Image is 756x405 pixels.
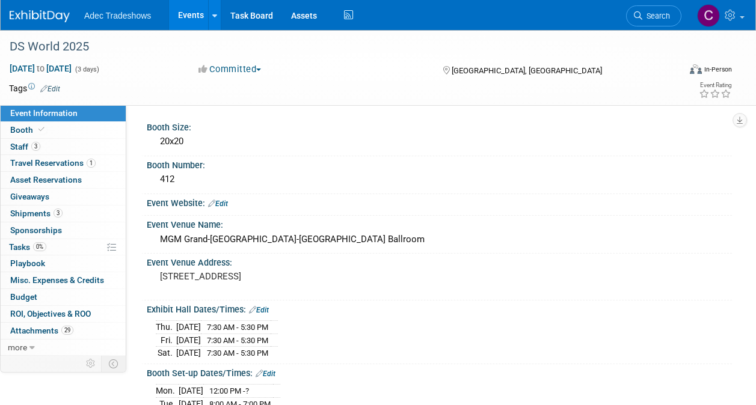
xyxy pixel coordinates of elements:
img: ExhibitDay [10,10,70,22]
a: Edit [40,85,60,93]
span: Giveaways [10,192,49,201]
span: Tasks [9,242,46,252]
span: Staff [10,142,40,151]
span: more [8,343,27,352]
span: Travel Reservations [10,158,96,168]
span: 3 [54,209,63,218]
div: MGM Grand-[GEOGRAPHIC_DATA]-[GEOGRAPHIC_DATA] Ballroom [156,230,723,249]
span: Booth [10,125,47,135]
span: Search [642,11,670,20]
span: 1 [87,159,96,168]
span: Budget [10,292,37,302]
a: Giveaways [1,189,126,205]
a: Sponsorships [1,222,126,239]
div: 412 [156,170,723,189]
td: Sat. [156,347,176,359]
div: Exhibit Hall Dates/Times: [147,300,732,316]
a: Edit [249,306,269,314]
a: Playbook [1,255,126,272]
div: Booth Number: [147,156,732,171]
div: In-Person [704,65,732,74]
span: 3 [31,142,40,151]
a: Asset Reservations [1,172,126,188]
span: 12:00 PM - [209,386,249,395]
span: [DATE] [DATE] [9,63,72,74]
a: Misc. Expenses & Credits [1,272,126,288]
a: Attachments29 [1,323,126,339]
a: Edit [208,199,228,208]
td: [DATE] [176,333,201,347]
span: 7:30 AM - 5:30 PM [207,349,268,358]
td: Tags [9,82,60,94]
div: Event Rating [699,82,731,88]
span: Misc. Expenses & Credits [10,275,104,285]
div: Event Venue Address: [147,254,732,269]
span: 29 [61,326,73,335]
a: Budget [1,289,126,305]
a: Tasks0% [1,239,126,255]
div: Event Format [627,62,732,81]
div: Event Website: [147,194,732,210]
td: Personalize Event Tab Strip [81,356,102,371]
button: Committed [194,63,266,76]
a: more [1,340,126,356]
img: Carol Schmidlin [697,4,720,27]
div: DS World 2025 [5,36,670,58]
a: Edit [256,370,275,378]
span: ROI, Objectives & ROO [10,309,91,318]
td: Toggle Event Tabs [102,356,126,371]
a: Shipments3 [1,206,126,222]
a: Event Information [1,105,126,121]
td: Thu. [156,321,176,334]
a: Booth [1,122,126,138]
a: Travel Reservations1 [1,155,126,171]
td: Mon. [156,385,179,398]
td: [DATE] [176,321,201,334]
img: Format-Inperson.png [690,64,702,74]
div: Event Venue Name: [147,216,732,231]
span: to [35,64,46,73]
span: Adec Tradeshows [84,11,151,20]
span: Sponsorships [10,225,62,235]
span: ? [245,386,249,395]
span: [GEOGRAPHIC_DATA], [GEOGRAPHIC_DATA] [452,66,602,75]
td: [DATE] [176,347,201,359]
td: [DATE] [179,385,203,398]
span: (3 days) [74,65,99,73]
span: Attachments [10,326,73,335]
div: Booth Set-up Dates/Times: [147,364,732,380]
span: Shipments [10,209,63,218]
span: 7:30 AM - 5:30 PM [207,323,268,332]
i: Booth reservation complete [38,126,45,133]
a: Staff3 [1,139,126,155]
span: 0% [33,242,46,251]
span: 7:30 AM - 5:30 PM [207,336,268,345]
div: 20x20 [156,132,723,151]
a: Search [626,5,681,26]
td: Fri. [156,333,176,347]
span: Playbook [10,258,45,268]
pre: [STREET_ADDRESS] [160,271,377,282]
div: Booth Size: [147,118,732,133]
a: ROI, Objectives & ROO [1,306,126,322]
span: Event Information [10,108,78,118]
span: Asset Reservations [10,175,82,184]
